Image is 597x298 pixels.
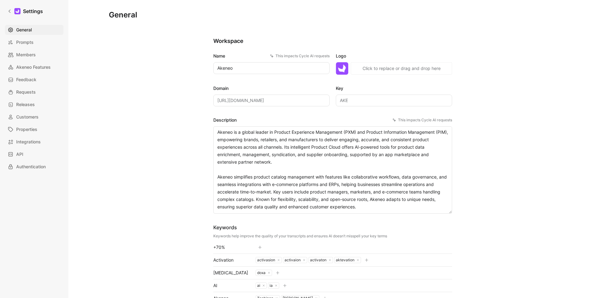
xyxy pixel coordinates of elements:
div: ia [268,283,273,288]
div: This impacts Cycle AI requests [392,117,452,123]
a: Integrations [5,137,63,147]
div: doxa [256,270,266,275]
span: Members [16,51,36,58]
a: Releases [5,100,63,109]
div: Keywords help improve the quality of your transcripts and ensures AI doesn’t misspell your key terms [213,234,387,239]
h1: Settings [23,7,43,15]
a: General [5,25,63,35]
div: activaion [283,258,301,263]
div: +70% [213,244,248,251]
div: ai [256,283,260,288]
button: Click to replace or drag and drop here [351,62,452,75]
div: activasion [256,258,275,263]
div: This impacts Cycle AI requests [270,53,330,59]
label: Description [213,116,452,124]
span: API [16,151,23,158]
span: Authentication [16,163,46,170]
span: Requests [16,88,36,96]
div: Activation [213,256,248,264]
div: activaton [309,258,326,263]
div: Keywords [213,224,387,231]
input: Some placeholder [213,95,330,106]
textarea: Akeneo is a global leader in Product Experience Management (PXM) and Product Information Manageme... [213,126,452,214]
a: Customers [5,112,63,122]
a: Members [5,50,63,60]
div: [MEDICAL_DATA] [213,269,248,277]
span: Prompts [16,39,34,46]
div: aktevation [335,258,354,263]
label: Name [213,52,330,60]
span: Akeneo Features [16,63,51,71]
a: Settings [5,5,45,17]
span: Integrations [16,138,41,146]
a: Feedback [5,75,63,85]
a: Akeneo Features [5,62,63,72]
a: API [5,149,63,159]
img: logo [336,62,348,75]
span: Customers [16,113,39,121]
span: Feedback [16,76,36,83]
h2: Workspace [213,37,452,45]
label: Logo [336,52,452,60]
a: Prompts [5,37,63,47]
label: Domain [213,85,330,92]
label: Key [336,85,452,92]
span: Properties [16,126,37,133]
a: Requests [5,87,63,97]
span: Releases [16,101,35,108]
a: Authentication [5,162,63,172]
span: General [16,26,32,34]
div: AI [213,282,248,289]
a: Properties [5,124,63,134]
h1: General [109,10,137,20]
